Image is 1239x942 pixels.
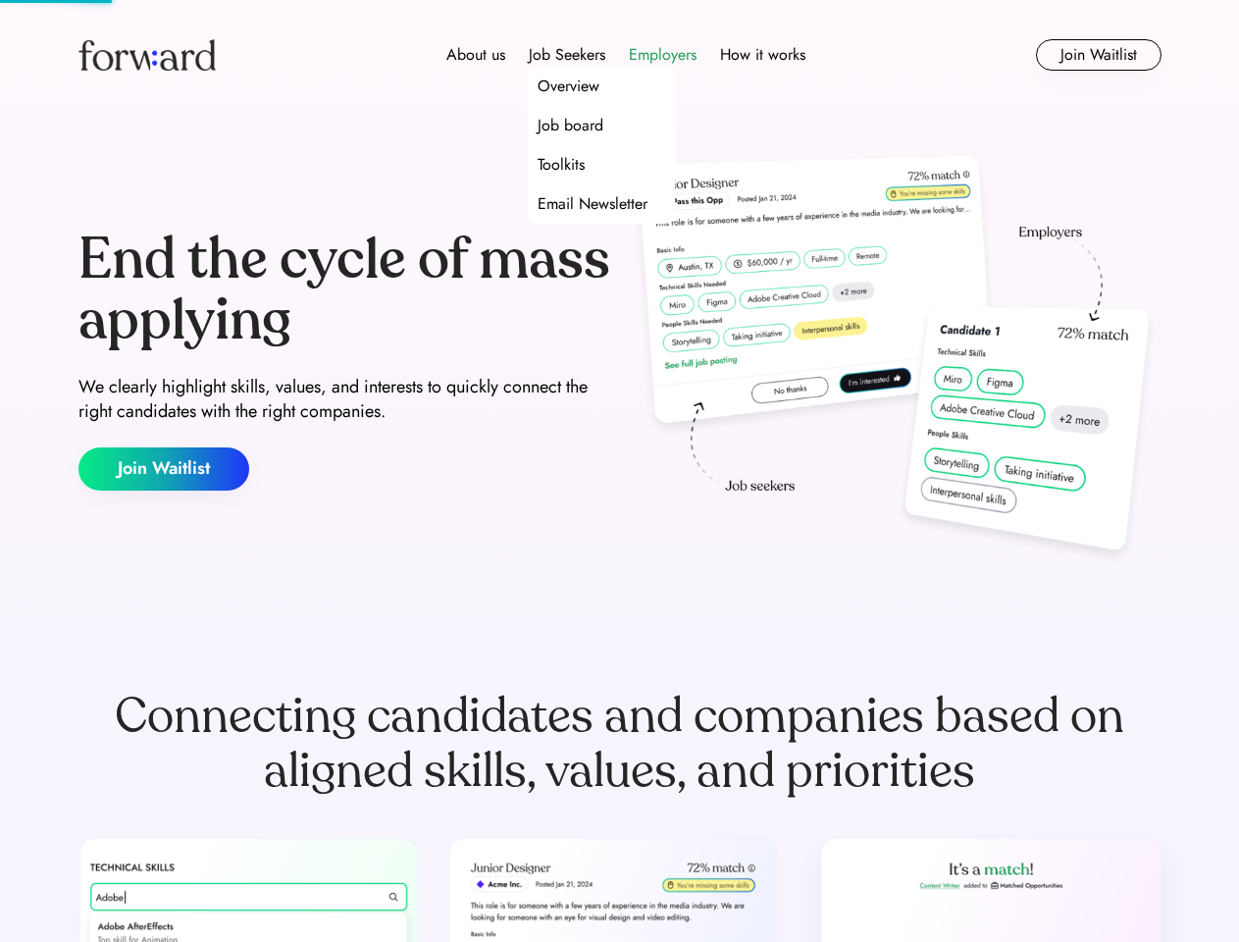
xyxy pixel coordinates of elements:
[538,153,585,177] div: Toolkits
[629,43,697,67] div: Employers
[446,43,505,67] div: About us
[538,114,603,137] div: Job board
[78,689,1162,799] div: Connecting candidates and companies based on aligned skills, values, and priorities
[720,43,805,67] div: How it works
[78,447,249,491] button: Join Waitlist
[538,75,599,98] div: Overview
[78,39,216,71] img: Forward logo
[1036,39,1162,71] button: Join Waitlist
[628,149,1162,571] img: hero-image.png
[538,192,647,216] div: Email Newsletter
[78,230,612,350] div: End the cycle of mass applying
[78,375,612,424] div: We clearly highlight skills, values, and interests to quickly connect the right candidates with t...
[529,43,605,67] div: Job Seekers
